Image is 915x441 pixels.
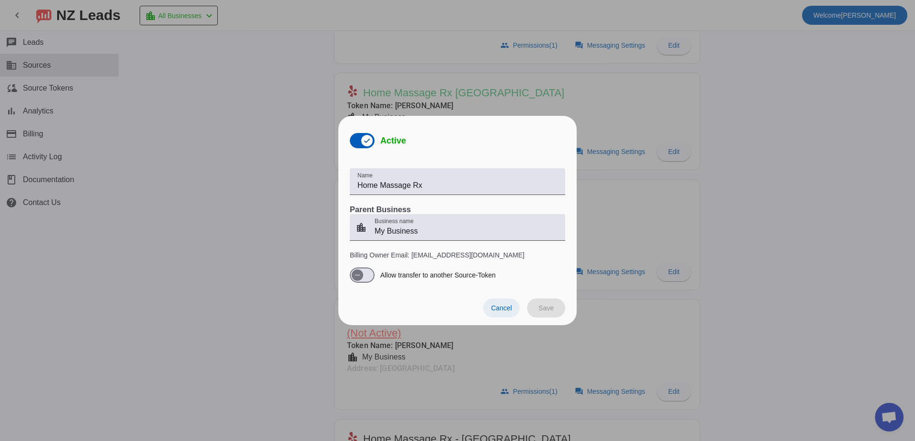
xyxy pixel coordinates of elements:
h3: Parent Business [350,205,565,214]
span: Cancel [491,304,512,312]
mat-label: Business name [375,218,414,225]
button: Cancel [483,298,519,318]
span: Active [380,136,406,145]
mat-label: Name [357,173,373,179]
p: Billing Owner Email: [EMAIL_ADDRESS][DOMAIN_NAME] [350,250,565,260]
label: Allow transfer to another Source-Token [378,270,496,280]
mat-icon: location_city [350,222,373,233]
